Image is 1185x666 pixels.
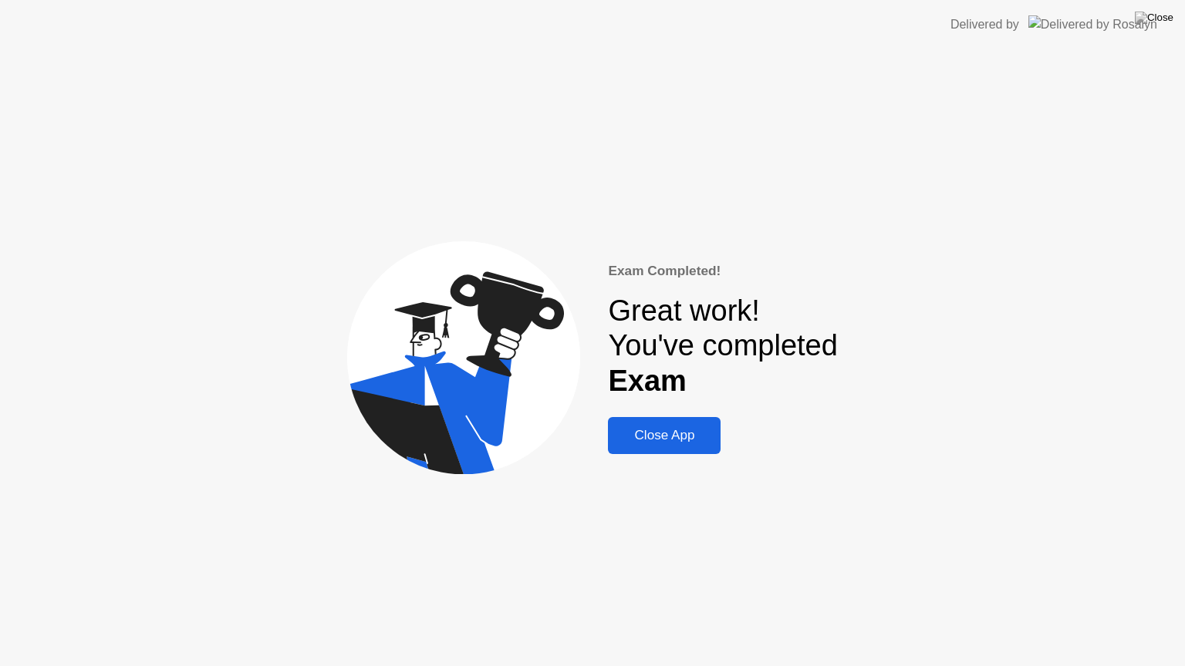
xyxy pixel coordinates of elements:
[608,261,837,281] div: Exam Completed!
[613,428,716,443] div: Close App
[1028,15,1157,33] img: Delivered by Rosalyn
[1135,12,1173,24] img: Close
[608,417,721,454] button: Close App
[950,15,1019,34] div: Delivered by
[608,294,837,399] div: Great work! You've completed
[608,365,686,397] b: Exam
